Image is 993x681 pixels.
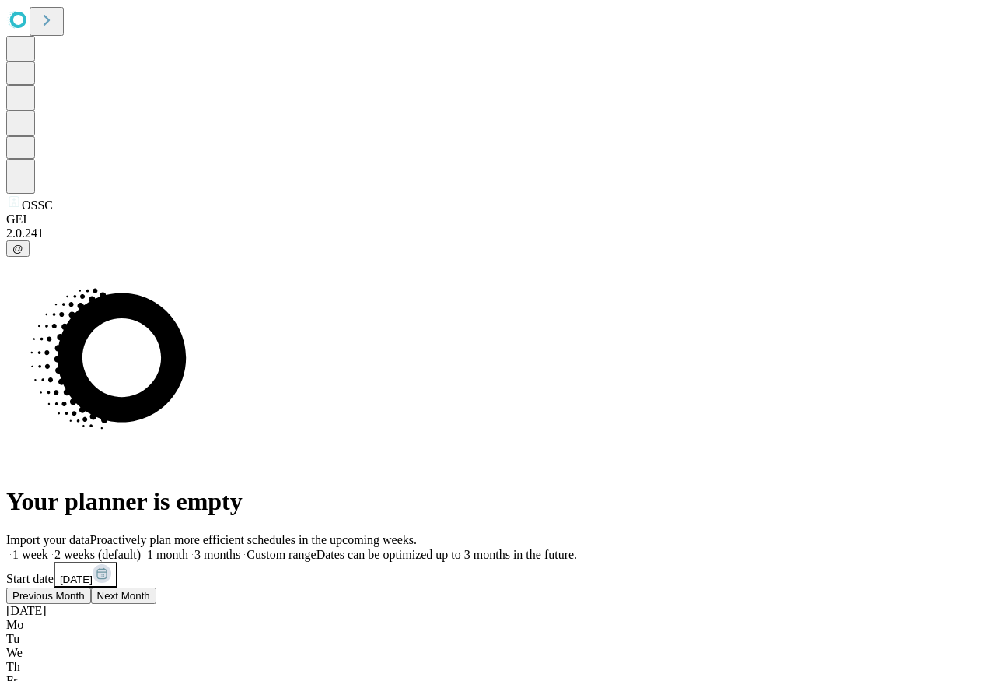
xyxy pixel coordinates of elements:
[6,240,30,257] button: @
[90,533,417,546] span: Proactively plan more efficient schedules in the upcoming weeks.
[97,590,150,602] span: Next Month
[194,548,240,561] span: 3 months
[6,660,987,674] div: Th
[6,588,91,604] button: Previous Month
[316,548,577,561] span: Dates can be optimized up to 3 months in the future.
[247,548,316,561] span: Custom range
[12,590,85,602] span: Previous Month
[6,487,987,516] h1: Your planner is empty
[91,588,156,604] button: Next Month
[54,562,117,588] button: [DATE]
[6,632,987,646] div: Tu
[60,574,93,585] span: [DATE]
[6,618,987,632] div: Mo
[6,226,987,240] div: 2.0.241
[22,198,53,212] span: OSSC
[54,548,141,561] span: 2 weeks (default)
[6,533,90,546] span: Import your data
[6,604,987,618] div: [DATE]
[6,212,987,226] div: GEI
[6,646,987,660] div: We
[12,243,23,254] span: @
[12,548,48,561] span: 1 week
[147,548,188,561] span: 1 month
